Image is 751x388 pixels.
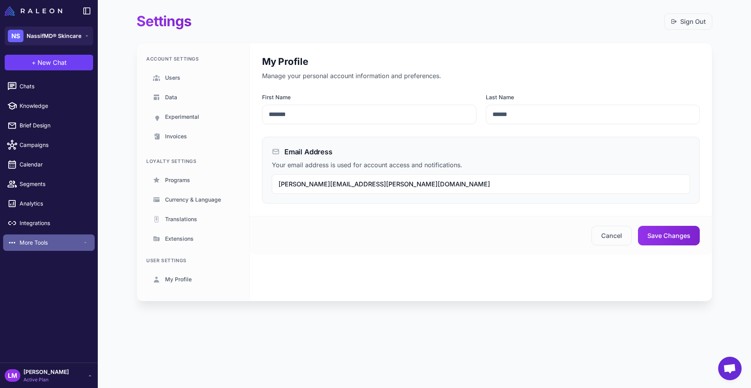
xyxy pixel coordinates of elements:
[146,69,240,87] a: Users
[262,71,700,80] p: Manage your personal account information and preferences.
[146,158,240,165] div: Loyalty Settings
[262,93,476,102] label: First Name
[591,226,632,245] button: Cancel
[20,180,88,188] span: Segments
[272,160,690,170] p: Your email address is used for account access and notifications.
[3,195,95,212] a: Analytics
[3,98,95,114] a: Knowledge
[5,6,62,16] img: Raleon Logo
[5,27,93,45] button: NSNassifMD® Skincare
[32,58,36,67] span: +
[638,226,700,245] button: Save Changes
[3,215,95,231] a: Integrations
[664,13,712,30] button: Sign Out
[165,176,190,184] span: Programs
[146,230,240,248] a: Extensions
[20,102,88,110] span: Knowledge
[3,137,95,153] a: Campaigns
[486,93,700,102] label: Last Name
[146,257,240,264] div: User Settings
[146,210,240,228] a: Translations
[146,270,240,288] a: My Profile
[262,55,700,68] h2: My Profile
[20,199,88,208] span: Analytics
[284,147,332,157] h3: Email Address
[278,180,490,188] span: [PERSON_NAME][EMAIL_ADDRESS][PERSON_NAME][DOMAIN_NAME]
[3,176,95,192] a: Segments
[146,191,240,209] a: Currency & Language
[3,117,95,134] a: Brief Design
[23,368,69,376] span: [PERSON_NAME]
[3,156,95,173] a: Calendar
[8,30,23,42] div: NS
[165,132,187,141] span: Invoices
[165,234,194,243] span: Extensions
[165,113,199,121] span: Experimental
[20,160,88,169] span: Calendar
[146,88,240,106] a: Data
[165,275,192,284] span: My Profile
[5,55,93,70] button: +New Chat
[146,127,240,145] a: Invoices
[3,78,95,95] a: Chats
[20,82,88,91] span: Chats
[165,195,221,204] span: Currency & Language
[5,369,20,382] div: LM
[146,108,240,126] a: Experimental
[20,121,88,130] span: Brief Design
[165,93,177,102] span: Data
[20,238,82,247] span: More Tools
[671,17,706,26] a: Sign Out
[23,376,69,383] span: Active Plan
[20,219,88,227] span: Integrations
[38,58,66,67] span: New Chat
[146,171,240,189] a: Programs
[718,357,742,380] a: Open chat
[165,215,197,224] span: Translations
[27,32,81,40] span: NassifMD® Skincare
[146,55,240,63] div: Account Settings
[137,13,191,30] h1: Settings
[20,141,88,149] span: Campaigns
[165,73,180,82] span: Users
